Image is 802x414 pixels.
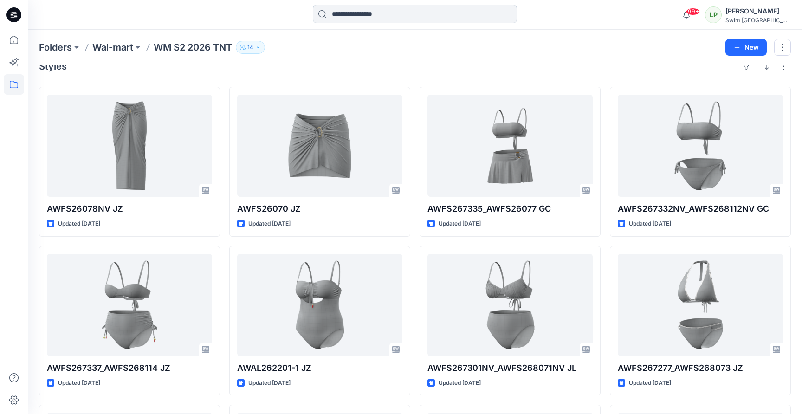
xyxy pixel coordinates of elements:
p: AWFS267337_AWFS268114 JZ [47,362,212,375]
a: AWFS267335_AWFS26077 GC [427,95,593,197]
p: AWFS267332NV_AWFS268112NV GC [618,202,783,215]
p: WM S2 2026 TNT [154,41,232,54]
p: AWFS267277_AWFS268073 JZ [618,362,783,375]
p: Updated [DATE] [439,219,481,229]
a: Wal-mart [92,41,133,54]
p: Updated [DATE] [439,378,481,388]
a: AWAL262201-1 JZ [237,254,402,356]
div: LP [705,6,722,23]
p: AWFS267301NV_AWFS268071NV JL [427,362,593,375]
a: Folders [39,41,72,54]
p: Updated [DATE] [58,378,100,388]
p: Updated [DATE] [248,219,291,229]
a: AWFS267301NV_AWFS268071NV JL [427,254,593,356]
a: AWFS26078NV JZ [47,95,212,197]
p: AWFS26070 JZ [237,202,402,215]
a: AWFS26070 JZ [237,95,402,197]
a: AWFS267277_AWFS268073 JZ [618,254,783,356]
h4: Styles [39,61,67,72]
div: Swim [GEOGRAPHIC_DATA] [725,17,790,24]
p: Updated [DATE] [248,378,291,388]
p: Updated [DATE] [58,219,100,229]
button: New [725,39,767,56]
div: [PERSON_NAME] [725,6,790,17]
p: Updated [DATE] [629,378,671,388]
p: 14 [247,42,253,52]
a: AWFS267332NV_AWFS268112NV GC [618,95,783,197]
a: AWFS267337_AWFS268114 JZ [47,254,212,356]
p: AWFS267335_AWFS26077 GC [427,202,593,215]
p: Updated [DATE] [629,219,671,229]
p: AWAL262201-1 JZ [237,362,402,375]
span: 99+ [686,8,700,15]
p: AWFS26078NV JZ [47,202,212,215]
button: 14 [236,41,265,54]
